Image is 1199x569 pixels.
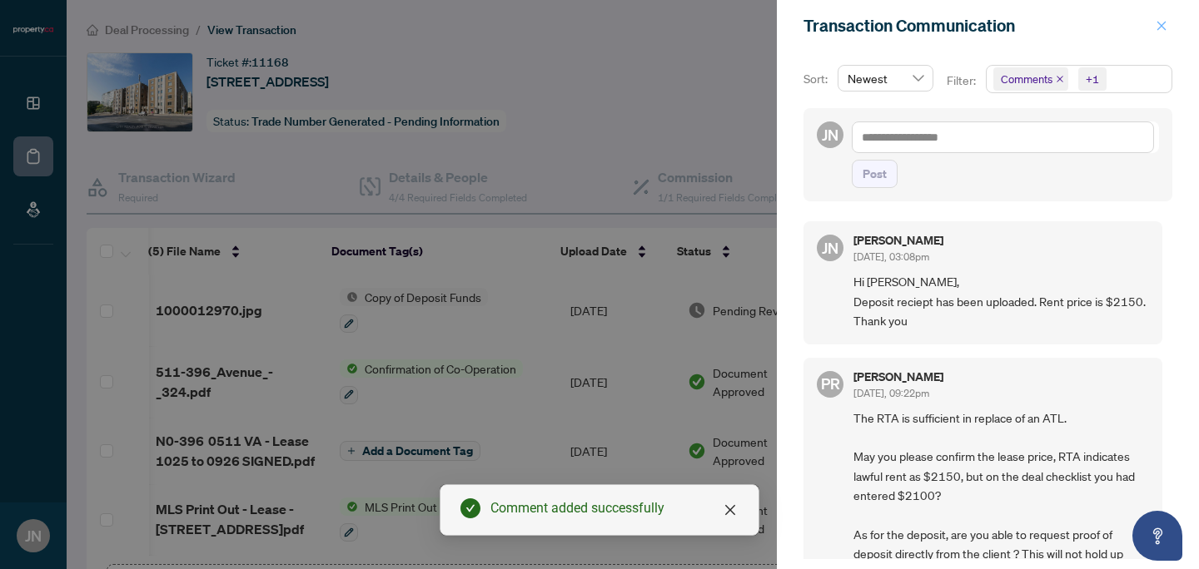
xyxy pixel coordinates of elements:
[853,272,1149,330] span: Hi [PERSON_NAME], Deposit reciept has been uploaded. Rent price is $2150. Thank you
[721,501,739,519] a: Close
[1132,511,1182,561] button: Open asap
[460,498,480,518] span: check-circle
[1056,75,1064,83] span: close
[821,372,840,395] span: PR
[947,72,978,90] p: Filter:
[853,371,943,383] h5: [PERSON_NAME]
[853,387,929,399] span: [DATE], 09:22pm
[1156,20,1167,32] span: close
[724,503,737,517] span: close
[1001,71,1052,87] span: Comments
[803,13,1151,38] div: Transaction Communication
[822,236,838,260] span: JN
[803,70,831,88] p: Sort:
[852,160,898,188] button: Post
[822,123,838,146] span: JN
[853,235,943,246] h5: [PERSON_NAME]
[853,250,929,263] span: [DATE], 03:08pm
[993,67,1068,91] span: Comments
[848,66,923,91] span: Newest
[490,498,739,518] div: Comment added successfully
[1086,71,1099,87] div: +1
